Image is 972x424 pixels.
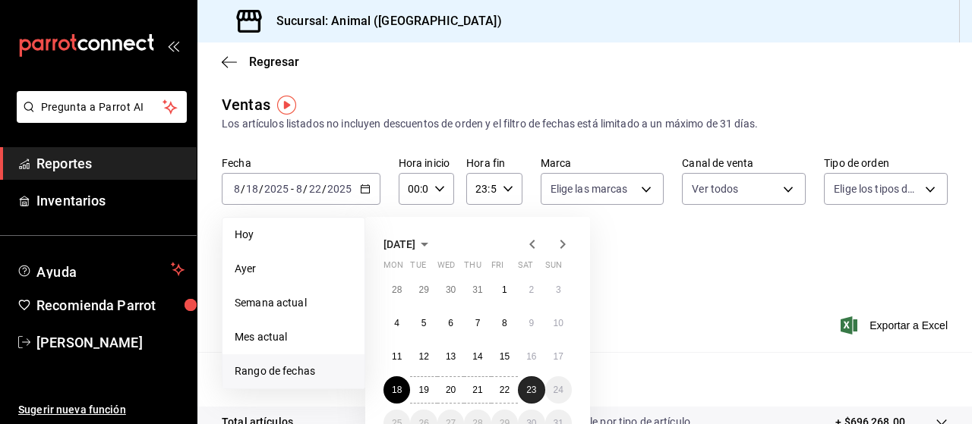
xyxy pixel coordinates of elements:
[518,343,544,370] button: August 16, 2025
[464,343,491,370] button: August 14, 2025
[554,385,563,395] abbr: August 24, 2025
[545,276,572,303] button: August 3, 2025
[464,376,491,404] button: August 21, 2025
[410,276,437,303] button: July 29, 2025
[233,183,241,195] input: --
[222,116,948,132] div: Los artículos listados no incluyen descuentos de orden y el filtro de fechas está limitado a un m...
[383,260,403,276] abbr: Monday
[491,309,518,337] button: August 8, 2025
[167,39,179,52] button: open_drawer_menu
[556,284,561,295] abbr: August 3, 2025
[410,260,425,276] abbr: Tuesday
[464,260,481,276] abbr: Thursday
[410,309,437,337] button: August 5, 2025
[241,183,245,195] span: /
[446,351,456,362] abbr: August 13, 2025
[545,376,572,404] button: August 24, 2025
[682,158,806,168] label: Canal de venta
[291,183,294,195] span: -
[418,385,428,395] abbr: August 19, 2025
[491,276,518,303] button: August 1, 2025
[824,158,948,168] label: Tipo de orden
[421,318,427,328] abbr: August 5, 2025
[418,351,428,362] abbr: August 12, 2025
[518,376,544,404] button: August 23, 2025
[448,318,453,328] abbr: August 6, 2025
[502,284,507,295] abbr: August 1, 2025
[392,284,402,295] abbr: July 28, 2025
[437,309,464,337] button: August 6, 2025
[264,183,289,195] input: ----
[545,260,562,276] abbr: Sunday
[383,343,410,370] button: August 11, 2025
[500,385,510,395] abbr: August 22, 2025
[222,93,270,116] div: Ventas
[437,276,464,303] button: July 30, 2025
[518,309,544,337] button: August 9, 2025
[394,318,399,328] abbr: August 4, 2025
[554,351,563,362] abbr: August 17, 2025
[437,376,464,404] button: August 20, 2025
[692,181,738,196] span: Ver todos
[410,343,437,370] button: August 12, 2025
[491,260,503,276] abbr: Friday
[383,276,410,303] button: July 28, 2025
[18,402,185,418] span: Sugerir nueva función
[418,284,428,295] abbr: July 29, 2025
[446,385,456,395] abbr: August 20, 2025
[437,343,464,370] button: August 13, 2025
[222,158,380,168] label: Fecha
[472,385,482,395] abbr: August 21, 2025
[11,110,187,126] a: Pregunta a Parrot AI
[437,260,455,276] abbr: Wednesday
[472,284,482,295] abbr: July 31, 2025
[295,183,303,195] input: --
[410,376,437,404] button: August 19, 2025
[235,261,352,277] span: Ayer
[551,181,628,196] span: Elige las marcas
[327,183,352,195] input: ----
[249,55,299,69] span: Regresar
[222,55,299,69] button: Regresar
[303,183,308,195] span: /
[235,329,352,345] span: Mes actual
[526,351,536,362] abbr: August 16, 2025
[541,158,664,168] label: Marca
[518,276,544,303] button: August 2, 2025
[491,376,518,404] button: August 22, 2025
[36,190,185,211] span: Inventarios
[554,318,563,328] abbr: August 10, 2025
[383,309,410,337] button: August 4, 2025
[17,91,187,123] button: Pregunta a Parrot AI
[466,158,522,168] label: Hora fin
[392,385,402,395] abbr: August 18, 2025
[844,316,948,334] span: Exportar a Excel
[235,227,352,243] span: Hoy
[383,376,410,404] button: August 18, 2025
[264,12,502,30] h3: Sucursal: Animal ([GEOGRAPHIC_DATA])
[235,363,352,379] span: Rango de fechas
[475,318,481,328] abbr: August 7, 2025
[529,284,534,295] abbr: August 2, 2025
[529,318,534,328] abbr: August 9, 2025
[834,181,920,196] span: Elige los tipos de orden
[36,260,165,278] span: Ayuda
[308,183,322,195] input: --
[518,260,533,276] abbr: Saturday
[392,351,402,362] abbr: August 11, 2025
[399,158,454,168] label: Hora inicio
[383,235,434,253] button: [DATE]
[526,385,536,395] abbr: August 23, 2025
[446,284,456,295] abbr: July 30, 2025
[383,238,415,250] span: [DATE]
[277,96,296,115] img: Tooltip marker
[245,183,259,195] input: --
[502,318,507,328] abbr: August 8, 2025
[491,343,518,370] button: August 15, 2025
[472,351,482,362] abbr: August 14, 2025
[545,309,572,337] button: August 10, 2025
[500,351,510,362] abbr: August 15, 2025
[36,295,185,316] span: Recomienda Parrot
[41,99,163,115] span: Pregunta a Parrot AI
